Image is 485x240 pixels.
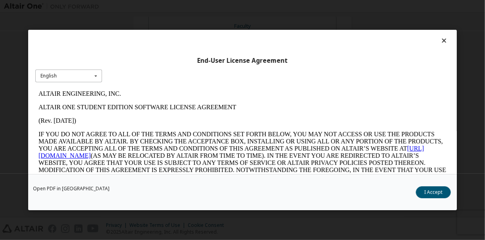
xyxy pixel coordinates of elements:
[3,3,411,10] p: ALTAIR ENGINEERING, INC.
[33,186,110,191] a: Open PDF in [GEOGRAPHIC_DATA]
[3,30,411,37] p: (Rev. [DATE])
[3,107,411,136] p: This Altair One Student Edition Software License Agreement (“Agreement”) is between Altair Engine...
[3,44,411,101] p: IF YOU DO NOT AGREE TO ALL OF THE TERMS AND CONDITIONS SET FORTH BELOW, YOU MAY NOT ACCESS OR USE...
[3,17,411,24] p: ALTAIR ONE STUDENT EDITION SOFTWARE LICENSE AGREEMENT
[40,74,57,78] div: English
[416,186,451,198] button: I Accept
[3,58,389,72] a: [URL][DOMAIN_NAME]
[35,57,450,65] div: End-User License Agreement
